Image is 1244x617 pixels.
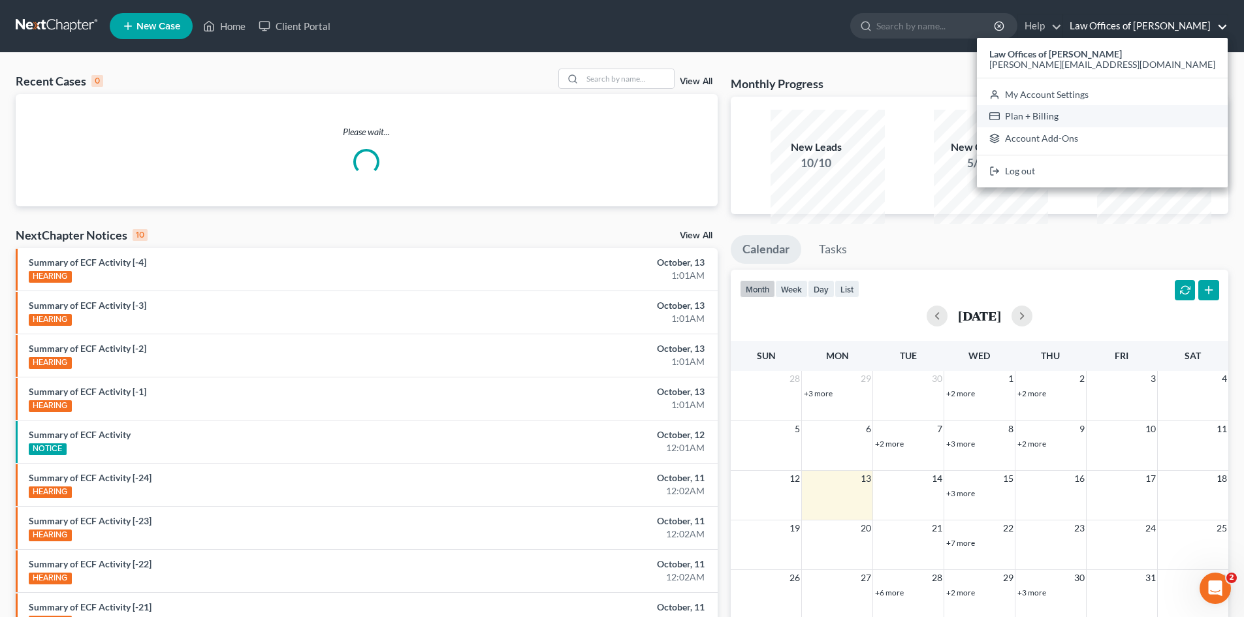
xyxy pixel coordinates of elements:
[16,125,718,138] p: Please wait...
[875,588,904,597] a: +6 more
[29,400,72,412] div: HEARING
[488,312,705,325] div: 1:01AM
[989,48,1122,59] strong: Law Offices of [PERSON_NAME]
[731,235,801,264] a: Calendar
[488,269,705,282] div: 1:01AM
[936,421,944,437] span: 7
[1017,388,1046,398] a: +2 more
[826,350,849,361] span: Mon
[582,69,674,88] input: Search by name...
[968,350,990,361] span: Wed
[875,439,904,449] a: +2 more
[488,355,705,368] div: 1:01AM
[1220,371,1228,387] span: 4
[807,235,859,264] a: Tasks
[740,280,775,298] button: month
[488,398,705,411] div: 1:01AM
[946,388,975,398] a: +2 more
[788,371,801,387] span: 28
[91,75,103,87] div: 0
[680,77,712,86] a: View All
[29,486,72,498] div: HEARING
[900,350,917,361] span: Tue
[731,76,823,91] h3: Monthly Progress
[488,484,705,498] div: 12:02AM
[1017,588,1046,597] a: +3 more
[977,38,1228,187] div: Law Offices of [PERSON_NAME]
[29,271,72,283] div: HEARING
[1073,520,1086,536] span: 23
[1215,471,1228,486] span: 18
[488,514,705,528] div: October, 11
[859,570,872,586] span: 27
[865,421,872,437] span: 6
[488,385,705,398] div: October, 13
[934,155,1025,171] div: 5/50
[1220,570,1228,586] span: 1
[977,127,1228,150] a: Account Add-Ons
[1144,471,1157,486] span: 17
[771,155,862,171] div: 10/10
[1144,570,1157,586] span: 31
[946,538,975,548] a: +7 more
[977,105,1228,127] a: Plan + Billing
[958,309,1001,323] h2: [DATE]
[1144,520,1157,536] span: 24
[1073,570,1086,586] span: 30
[1017,439,1046,449] a: +2 more
[793,421,801,437] span: 5
[29,573,72,584] div: HEARING
[788,520,801,536] span: 19
[488,558,705,571] div: October, 11
[1185,350,1201,361] span: Sat
[29,257,146,268] a: Summary of ECF Activity [-4]
[808,280,835,298] button: day
[1200,573,1231,604] iframe: Intercom live chat
[680,231,712,240] a: View All
[1078,421,1086,437] span: 9
[1007,421,1015,437] span: 8
[946,488,975,498] a: +3 more
[1018,14,1062,38] a: Help
[488,528,705,541] div: 12:02AM
[931,570,944,586] span: 28
[16,227,148,243] div: NextChapter Notices
[29,314,72,326] div: HEARING
[1144,421,1157,437] span: 10
[136,22,180,31] span: New Case
[946,439,975,449] a: +3 more
[835,280,859,298] button: list
[133,229,148,241] div: 10
[29,515,152,526] a: Summary of ECF Activity [-23]
[1063,14,1228,38] a: Law Offices of [PERSON_NAME]
[1215,520,1228,536] span: 25
[488,299,705,312] div: October, 13
[977,84,1228,106] a: My Account Settings
[934,140,1025,155] div: New Clients
[488,471,705,484] div: October, 11
[1007,371,1015,387] span: 1
[1073,471,1086,486] span: 16
[29,601,152,612] a: Summary of ECF Activity [-21]
[29,530,72,541] div: HEARING
[488,601,705,614] div: October, 11
[488,256,705,269] div: October, 13
[859,371,872,387] span: 29
[29,386,146,397] a: Summary of ECF Activity [-1]
[931,520,944,536] span: 21
[859,520,872,536] span: 20
[876,14,996,38] input: Search by name...
[488,342,705,355] div: October, 13
[488,441,705,454] div: 12:01AM
[989,59,1215,70] span: [PERSON_NAME][EMAIL_ADDRESS][DOMAIN_NAME]
[488,428,705,441] div: October, 12
[29,443,67,455] div: NOTICE
[488,571,705,584] div: 12:02AM
[29,300,146,311] a: Summary of ECF Activity [-3]
[252,14,337,38] a: Client Portal
[788,471,801,486] span: 12
[1002,570,1015,586] span: 29
[1002,471,1015,486] span: 15
[16,73,103,89] div: Recent Cases
[775,280,808,298] button: week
